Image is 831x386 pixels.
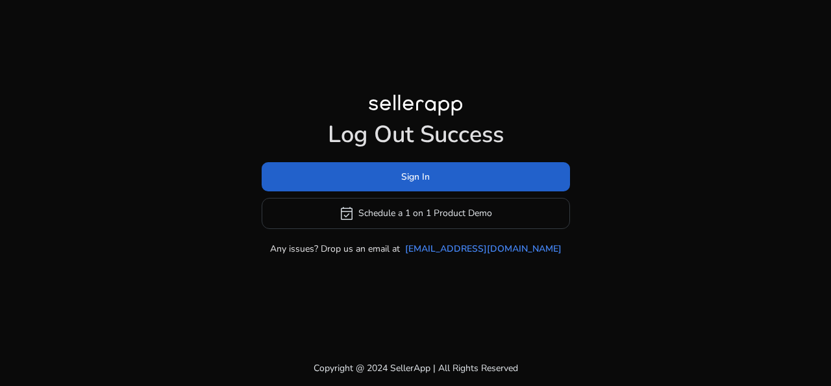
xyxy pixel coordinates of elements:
button: event_availableSchedule a 1 on 1 Product Demo [262,198,570,229]
p: Any issues? Drop us an email at [270,242,400,256]
span: event_available [339,206,354,221]
span: Sign In [401,170,430,184]
h1: Log Out Success [262,121,570,149]
button: Sign In [262,162,570,191]
a: [EMAIL_ADDRESS][DOMAIN_NAME] [405,242,562,256]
